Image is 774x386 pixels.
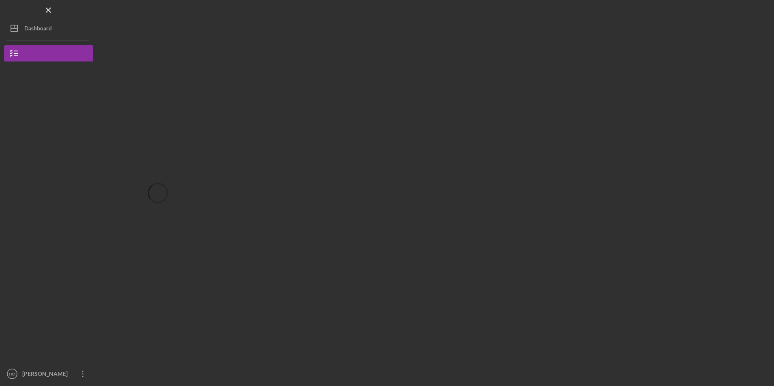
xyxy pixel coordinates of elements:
button: Dashboard [4,20,93,36]
div: [PERSON_NAME] [20,366,73,384]
text: HM [9,372,15,376]
button: HM[PERSON_NAME] [4,366,93,382]
div: Dashboard [24,20,52,38]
